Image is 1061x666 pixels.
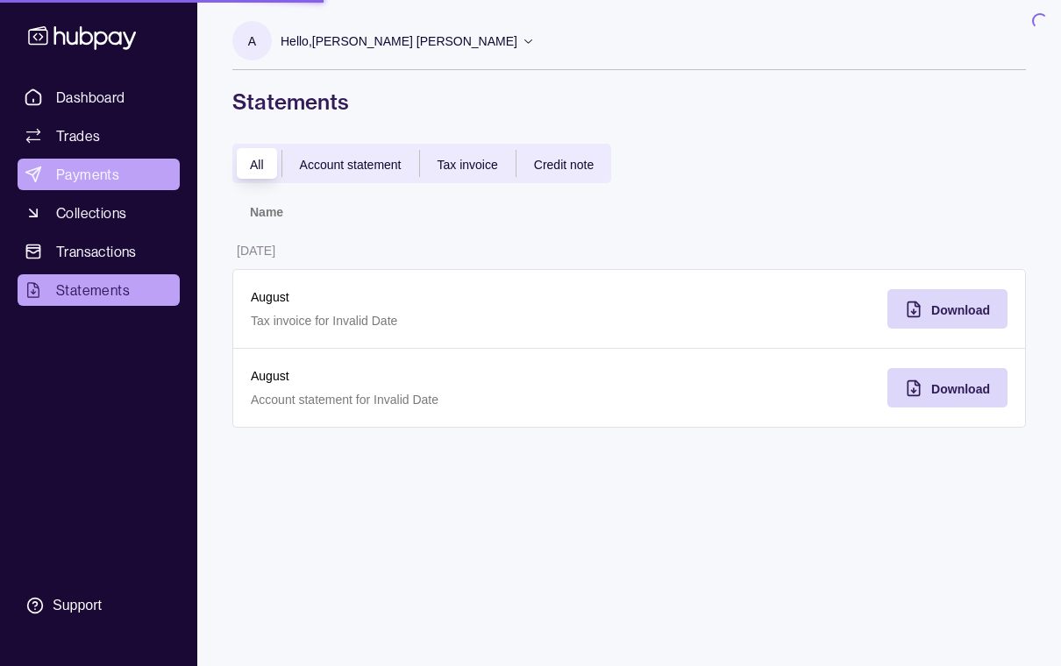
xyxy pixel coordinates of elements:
p: Account statement for Invalid Date [251,390,612,409]
a: Trades [18,120,180,152]
p: Tax invoice for Invalid Date [251,311,612,330]
span: Download [931,303,990,317]
p: A [248,32,256,51]
a: Transactions [18,236,180,267]
a: Statements [18,274,180,306]
span: Dashboard [56,87,125,108]
span: Tax invoice [438,158,498,172]
span: Payments [56,164,119,185]
p: [DATE] [237,244,275,258]
a: Payments [18,159,180,190]
span: All [250,158,264,172]
span: Collections [56,202,126,223]
a: Collections [18,197,180,229]
span: Trades [56,125,100,146]
h1: Statements [232,88,1026,116]
a: Support [18,587,180,624]
span: Transactions [56,241,137,262]
span: Download [931,382,990,396]
div: documentTypes [232,144,611,183]
p: August [251,366,612,386]
div: Support [53,596,102,615]
button: Download [887,368,1008,407]
p: Name [250,205,283,219]
a: Dashboard [18,81,180,113]
p: August [251,287,612,307]
span: Credit note [534,158,594,172]
span: Statements [56,280,130,301]
span: Account statement [300,158,402,172]
button: Download [887,289,1008,329]
p: Hello, [PERSON_NAME] [PERSON_NAME] [281,32,517,51]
